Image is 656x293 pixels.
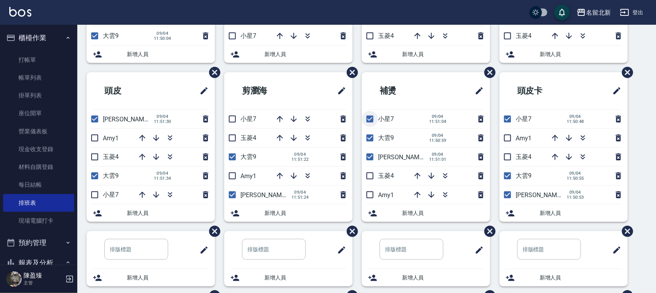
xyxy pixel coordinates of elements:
[616,220,634,243] span: 刪除班表
[3,233,74,253] button: 預約管理
[429,157,446,162] span: 11:51:01
[362,204,490,222] div: 新增人員
[103,172,119,179] span: 大雲9
[378,153,428,161] span: [PERSON_NAME]2
[291,190,309,195] span: 09/04
[87,269,215,286] div: 新增人員
[3,28,74,48] button: 櫃檯作業
[154,119,171,124] span: 11:51:30
[499,46,628,63] div: 新增人員
[291,157,309,162] span: 11:51:22
[103,191,119,198] span: 小星7
[608,82,622,100] span: 修改班表的標題
[240,115,256,123] span: 小星7
[230,77,306,105] h2: 剪瀏海
[93,77,164,105] h2: 頭皮
[470,82,484,100] span: 修改班表的標題
[516,135,532,142] span: Amy1
[291,195,309,200] span: 11:51:24
[3,194,74,212] a: 排班表
[154,36,171,41] span: 11:50:04
[516,32,532,39] span: 玉菱4
[378,32,394,39] span: 玉菱4
[127,209,209,217] span: 新增人員
[154,31,171,36] span: 09/04
[3,87,74,104] a: 掛單列表
[240,153,256,160] span: 大雲9
[87,46,215,63] div: 新增人員
[3,212,74,230] a: 現場電腦打卡
[516,153,532,160] span: 玉菱4
[264,274,346,282] span: 新增人員
[378,172,394,179] span: 玉菱4
[203,61,222,84] span: 刪除班表
[341,220,359,243] span: 刪除班表
[516,115,532,123] span: 小星7
[3,158,74,176] a: 材料自購登錄
[429,138,446,143] span: 11:50:59
[240,191,290,199] span: [PERSON_NAME]2
[6,271,22,287] img: Person
[3,69,74,87] a: 帳單列表
[567,119,584,124] span: 11:50:48
[429,114,446,119] span: 09/04
[429,133,446,138] span: 09/04
[362,46,490,63] div: 新增人員
[264,209,346,217] span: 新增人員
[429,119,446,124] span: 11:51:04
[103,135,119,142] span: Amy1
[3,51,74,69] a: 打帳單
[617,5,647,20] button: 登出
[3,123,74,140] a: 營業儀表板
[479,220,497,243] span: 刪除班表
[567,190,584,195] span: 09/04
[517,239,581,260] input: 排版標題
[378,115,394,123] span: 小星7
[540,274,622,282] span: 新增人員
[616,61,634,84] span: 刪除班表
[195,241,209,259] span: 修改班表的標題
[154,176,171,181] span: 11:51:34
[567,114,584,119] span: 09/04
[240,134,256,141] span: 玉菱4
[224,269,353,286] div: 新增人員
[154,114,171,119] span: 09/04
[24,272,63,279] h5: 陳盈臻
[341,61,359,84] span: 刪除班表
[499,269,628,286] div: 新增人員
[3,104,74,122] a: 座位開單
[608,241,622,259] span: 修改班表的標題
[127,274,209,282] span: 新增人員
[203,220,222,243] span: 刪除班表
[402,274,484,282] span: 新增人員
[9,7,31,17] img: Logo
[479,61,497,84] span: 刪除班表
[499,204,628,222] div: 新增人員
[332,241,346,259] span: 修改班表的標題
[264,50,346,58] span: 新增人員
[540,50,622,58] span: 新增人員
[103,32,119,39] span: 大雲9
[402,50,484,58] span: 新增人員
[127,50,209,58] span: 新增人員
[3,176,74,194] a: 每日結帳
[332,82,346,100] span: 修改班表的標題
[240,32,256,39] span: 小星7
[567,176,584,181] span: 11:50:55
[154,171,171,176] span: 09/04
[402,209,484,217] span: 新增人員
[574,5,614,20] button: 名留北新
[362,269,490,286] div: 新增人員
[195,82,209,100] span: 修改班表的標題
[24,279,63,286] p: 主管
[540,209,622,217] span: 新增人員
[567,171,584,176] span: 09/04
[586,8,611,17] div: 名留北新
[3,140,74,158] a: 現金收支登錄
[429,152,446,157] span: 09/04
[242,239,306,260] input: 排版標題
[380,239,443,260] input: 排版標題
[224,204,353,222] div: 新增人員
[516,172,532,179] span: 大雲9
[470,241,484,259] span: 修改班表的標題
